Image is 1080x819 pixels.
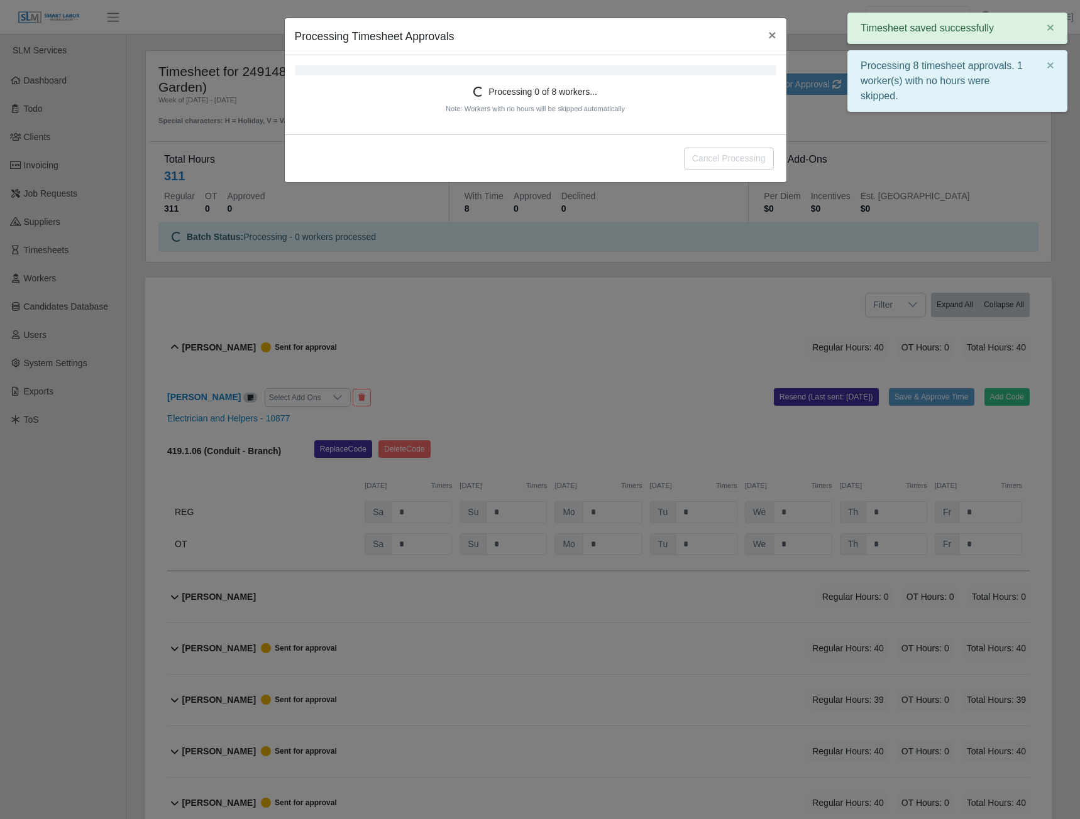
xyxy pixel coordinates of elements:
span: × [1047,58,1054,72]
div: Processing 0 of 8 workers... [295,85,776,114]
div: Timesheet saved successfully [847,13,1067,44]
h5: Processing Timesheet Approvals [295,28,455,45]
div: Processing 8 timesheet approvals. 1 worker(s) with no hours were skipped. [847,50,1067,112]
p: Note: Workers with no hours will be skipped automatically [295,104,776,114]
button: Close [758,18,786,52]
span: × [768,28,776,42]
button: Cancel Processing [684,148,774,170]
